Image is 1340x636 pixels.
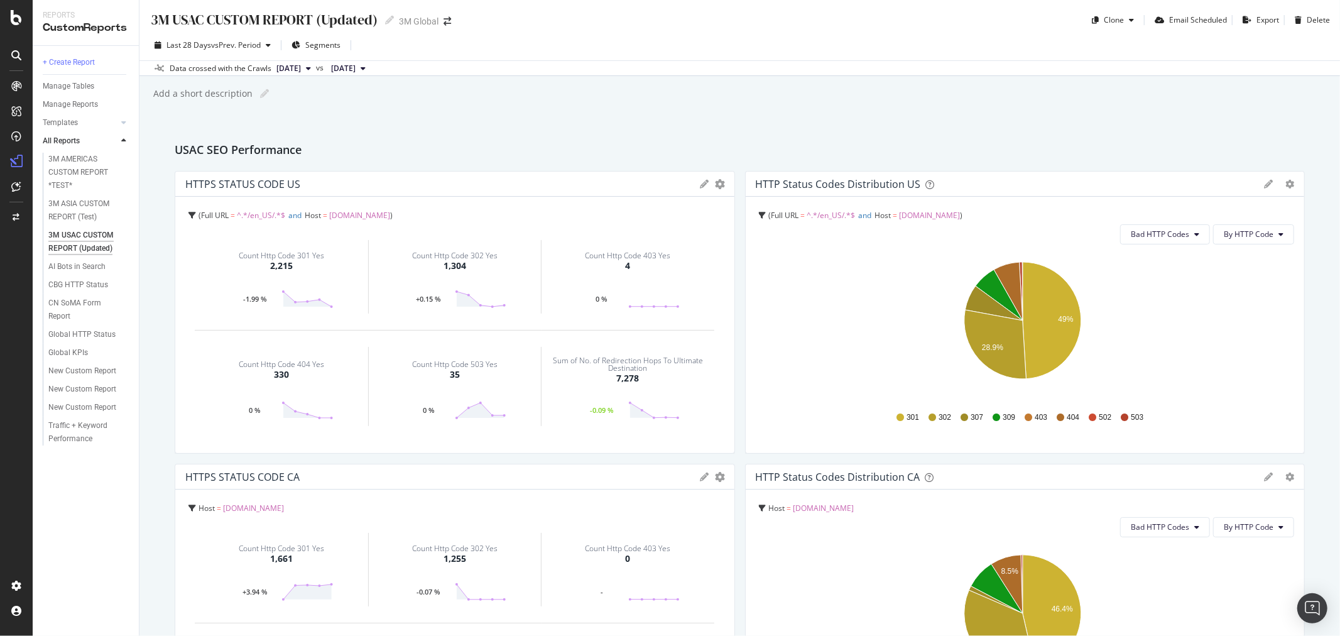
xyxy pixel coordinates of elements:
div: -0.07 % [403,589,455,595]
div: gear [716,180,726,189]
div: +3.94 % [229,589,281,595]
div: 3M Global [399,15,438,28]
button: Bad HTTP Codes [1120,517,1210,537]
div: CBG HTTP Status [48,278,108,292]
a: 3M AMERICAS CUSTOM REPORT *TEST* [48,153,130,192]
span: 2025 Sep. 7th [276,63,301,74]
div: HTTP Status Codes Distribution USgeargearFull URL = ^.*/en_US/.*$andHost = [DOMAIN_NAME]Bad HTTP ... [745,171,1305,454]
span: [DOMAIN_NAME] [793,503,854,513]
div: 3M AMERICAS CUSTOM REPORT *TEST* [48,153,123,192]
button: By HTTP Code [1213,224,1294,244]
div: -1.99 % [229,296,281,302]
div: 1,255 [444,552,466,565]
div: Count Http Code 403 Yes [586,252,671,260]
div: 0 [626,552,631,565]
span: = [323,210,327,221]
div: Email Scheduled [1169,14,1227,25]
span: Last 28 Days [166,40,211,50]
div: +0.15 % [403,296,455,302]
div: AI Bots in Search [48,260,106,273]
text: 28.9% [982,343,1003,352]
a: CN SoMA Form Report [48,297,130,323]
div: Templates [43,116,78,129]
span: = [787,503,792,513]
span: and [288,210,302,221]
a: Templates [43,116,117,129]
span: By HTTP Code [1224,229,1273,239]
i: Edit report name [385,16,394,25]
h2: USAC SEO Performance [175,141,302,161]
button: Clone [1087,10,1139,30]
span: Full URL [201,210,229,221]
span: 404 [1067,412,1079,423]
div: HTTP Status Codes Distribution US [756,178,921,190]
div: 1,661 [270,552,293,565]
a: 3M ASIA CUSTOM REPORT (Test) [48,197,130,224]
svg: A chart. [756,255,1289,400]
a: New Custom Report [48,383,130,396]
span: 301 [907,412,919,423]
div: New Custom Report [48,365,116,378]
button: Email Scheduled [1150,10,1227,30]
span: 302 [939,412,951,423]
div: Export [1256,14,1279,25]
a: Manage Reports [43,98,130,111]
span: and [859,210,872,221]
button: Export [1238,10,1279,30]
div: New Custom Report [48,401,116,414]
span: 503 [1131,412,1143,423]
span: vs Prev. Period [211,40,261,50]
div: Count Http Code 301 Yes [239,252,324,260]
span: ^.*/en_US/.*$ [237,210,285,221]
button: By HTTP Code [1213,517,1294,537]
div: HTTPS STATUS CODE CA [185,471,300,483]
div: All Reports [43,134,80,148]
div: Data crossed with the Crawls [170,63,271,74]
div: gear [716,473,726,481]
i: Edit report name [260,89,269,98]
div: gear [1285,180,1294,189]
button: Delete [1290,10,1330,30]
span: ^.*/en_US/.*$ [807,210,856,221]
div: Count Http Code 404 Yes [239,361,324,368]
button: Segments [286,35,346,55]
span: 502 [1099,412,1111,423]
div: 7,278 [617,372,640,385]
span: = [893,210,898,221]
div: -0.09 % [575,407,628,414]
div: New Custom Report [48,383,116,396]
span: [DOMAIN_NAME] [223,503,284,513]
span: Full URL [771,210,799,221]
div: Delete [1307,14,1330,25]
text: 49% [1058,315,1073,324]
div: - [575,589,628,595]
div: Count Http Code 403 Yes [586,545,671,552]
span: Segments [305,40,340,50]
div: CustomReports [43,21,129,35]
span: Host [305,210,321,221]
div: 4 [626,260,631,272]
div: 0 % [403,407,455,414]
a: CBG HTTP Status [48,278,130,292]
div: Traffic + Keyword Performance [48,419,121,446]
span: Host [769,503,785,513]
div: Count Http Code 302 Yes [412,545,498,552]
a: AI Bots in Search [48,260,130,273]
div: 1,304 [444,260,466,272]
div: + Create Report [43,56,95,69]
span: 403 [1035,412,1047,423]
span: = [217,503,221,513]
button: [DATE] [271,61,316,76]
div: 2,215 [270,260,293,272]
a: New Custom Report [48,365,130,378]
span: [DOMAIN_NAME] [900,210,961,221]
span: = [231,210,235,221]
a: Global HTTP Status [48,328,130,341]
div: Global KPIs [48,346,88,359]
div: HTTPS STATUS CODE USgeargearFull URL = ^.*/en_US/.*$andHost = [DOMAIN_NAME]Count Http Code 301 Ye... [175,171,735,454]
div: gear [1285,473,1294,481]
div: Count Http Code 302 Yes [412,252,498,260]
div: 0 % [229,407,281,414]
span: = [801,210,805,221]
